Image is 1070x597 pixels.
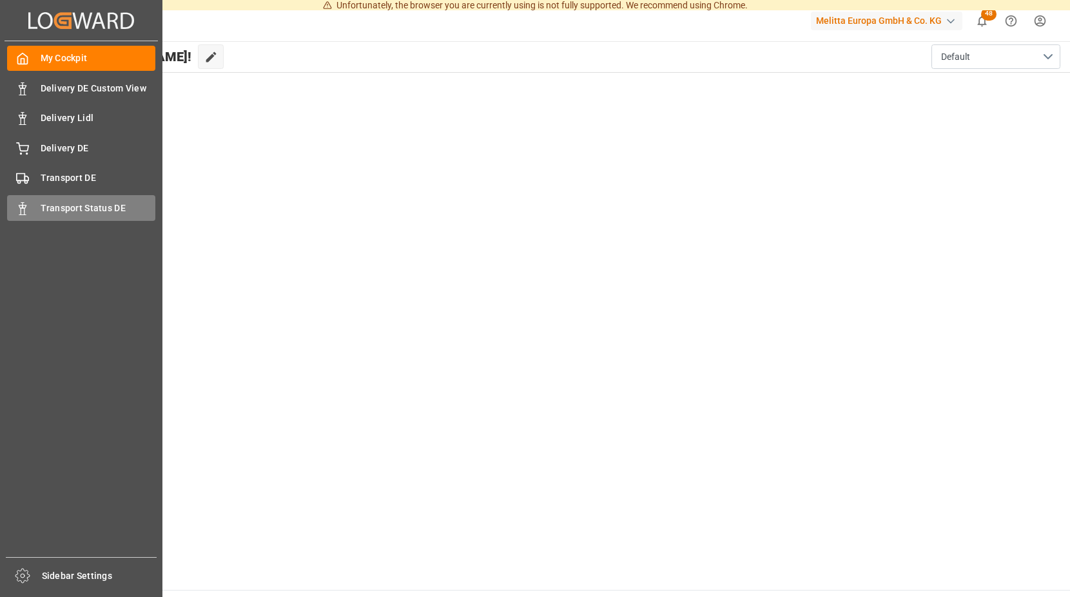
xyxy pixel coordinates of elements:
[811,8,968,33] button: Melitta Europa GmbH & Co. KG
[42,569,157,583] span: Sidebar Settings
[7,135,155,160] a: Delivery DE
[981,8,997,21] span: 48
[41,82,156,95] span: Delivery DE Custom View
[41,142,156,155] span: Delivery DE
[7,46,155,71] a: My Cockpit
[7,166,155,191] a: Transport DE
[7,75,155,100] a: Delivery DE Custom View
[7,106,155,131] a: Delivery Lidl
[968,6,997,35] button: show 48 new notifications
[41,52,156,65] span: My Cockpit
[7,195,155,220] a: Transport Status DE
[941,50,970,64] span: Default
[931,44,1060,69] button: open menu
[997,6,1026,35] button: Help Center
[811,12,962,30] div: Melitta Europa GmbH & Co. KG
[41,111,156,125] span: Delivery Lidl
[41,202,156,215] span: Transport Status DE
[41,171,156,185] span: Transport DE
